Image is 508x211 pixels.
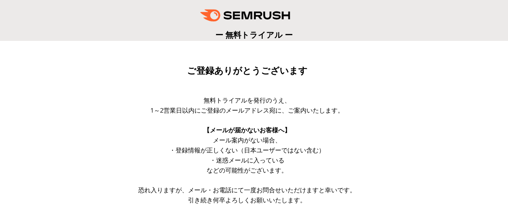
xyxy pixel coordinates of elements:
[150,106,344,114] span: 1～2営業日以内にご登録のメールアドレス宛に、ご案内いたします。
[213,136,281,144] span: メール案内がない場合、
[188,196,306,204] span: 引き続き何卒よろしくお願いいたします。
[215,29,293,40] span: ー 無料トライアル ー
[210,156,284,164] span: ・迷惑メールに入っている
[207,166,288,174] span: などの可能性がございます。
[187,65,308,76] span: ご登録ありがとうございます
[204,126,291,134] span: 【メールが届かないお客様へ】
[204,96,291,104] span: 無料トライアルを発行のうえ、
[169,146,325,154] span: ・登録情報が正しくない（日本ユーザーではない含む）
[138,186,356,194] span: 恐れ入りますが、メール・お電話にて一度お問合せいただけますと幸いです。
